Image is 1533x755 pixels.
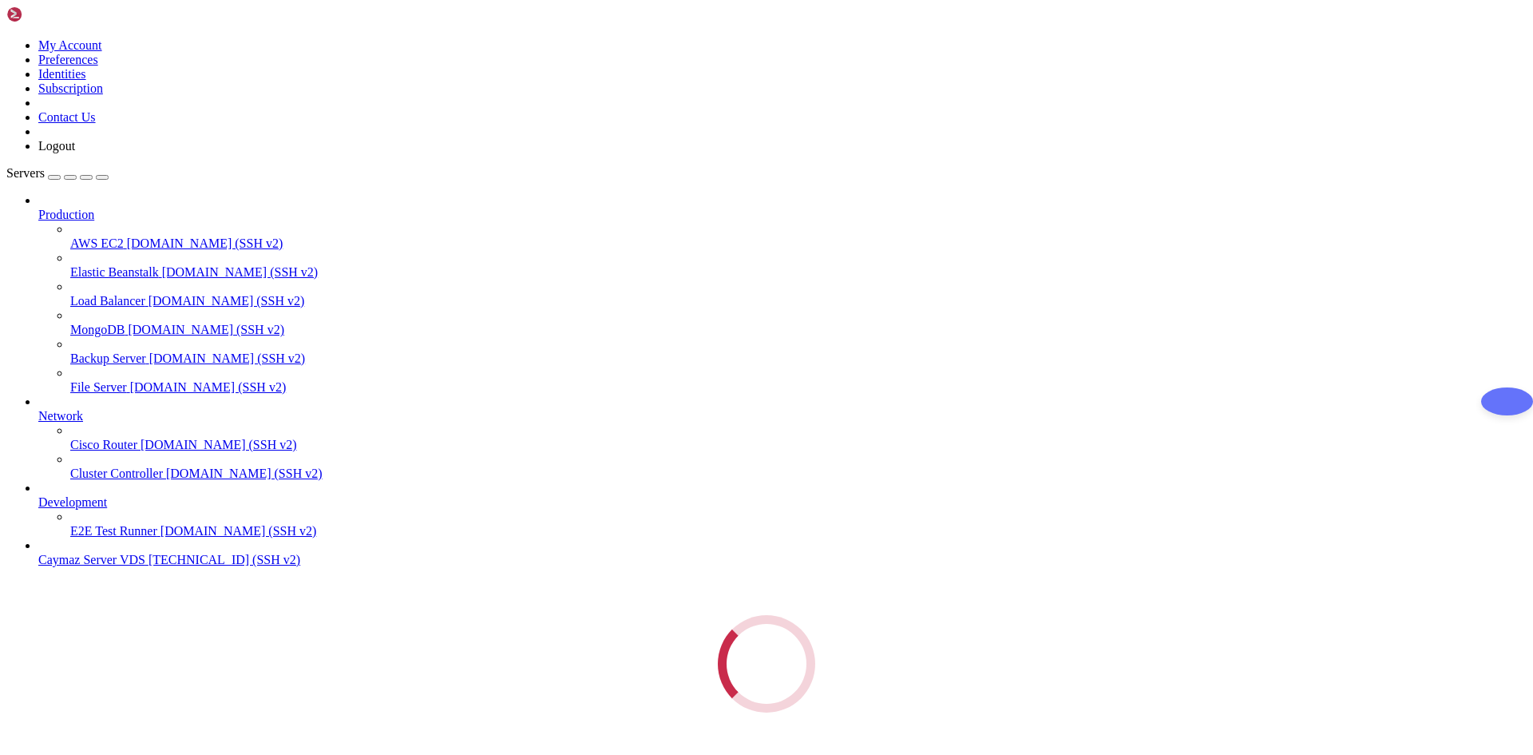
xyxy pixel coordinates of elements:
[38,409,83,423] span: Network
[38,553,145,566] span: Caymaz Server VDS
[38,208,94,221] span: Production
[70,524,1527,538] a: E2E Test Runner [DOMAIN_NAME] (SSH v2)
[6,166,45,180] span: Servers
[38,538,1527,567] li: Caymaz Server VDS [TECHNICAL_ID] (SSH v2)
[38,409,1527,423] a: Network
[70,323,1527,337] a: MongoDB [DOMAIN_NAME] (SSH v2)
[70,510,1527,538] li: E2E Test Runner [DOMAIN_NAME] (SSH v2)
[70,251,1527,280] li: Elastic Beanstalk [DOMAIN_NAME] (SSH v2)
[70,423,1527,452] li: Cisco Router [DOMAIN_NAME] (SSH v2)
[228,74,235,88] div: (33, 5)
[70,265,159,279] span: Elastic Beanstalk
[70,380,127,394] span: File Server
[70,438,1527,452] a: Cisco Router [DOMAIN_NAME] (SSH v2)
[38,553,1527,567] a: Caymaz Server VDS [TECHNICAL_ID] (SSH v2)
[6,166,109,180] a: Servers
[162,265,319,279] span: [DOMAIN_NAME] (SSH v2)
[38,53,98,66] a: Preferences
[38,110,96,124] a: Contact Us
[38,395,1527,481] li: Network
[70,352,146,365] span: Backup Server
[70,280,1527,308] li: Load Balancer [DOMAIN_NAME] (SSH v2)
[6,74,1325,88] x-row: root@[TECHNICAL_ID]'s password:
[6,20,1325,34] x-row: root@[TECHNICAL_ID]'s password:
[38,67,86,81] a: Identities
[70,524,157,538] span: E2E Test Runner
[149,352,306,365] span: [DOMAIN_NAME] (SSH v2)
[70,352,1527,366] a: Backup Server [DOMAIN_NAME] (SSH v2)
[70,294,1527,308] a: Load Balancer [DOMAIN_NAME] (SSH v2)
[149,553,300,566] span: [TECHNICAL_ID] (SSH v2)
[70,294,145,308] span: Load Balancer
[130,380,287,394] span: [DOMAIN_NAME] (SSH v2)
[70,380,1527,395] a: File Server [DOMAIN_NAME] (SSH v2)
[128,323,284,336] span: [DOMAIN_NAME] (SSH v2)
[70,308,1527,337] li: MongoDB [DOMAIN_NAME] (SSH v2)
[141,438,297,451] span: [DOMAIN_NAME] (SSH v2)
[70,222,1527,251] li: AWS EC2 [DOMAIN_NAME] (SSH v2)
[38,81,103,95] a: Subscription
[38,38,102,52] a: My Account
[38,139,75,153] a: Logout
[70,323,125,336] span: MongoDB
[38,193,1527,395] li: Production
[70,467,1527,481] a: Cluster Controller [DOMAIN_NAME] (SSH v2)
[38,495,107,509] span: Development
[70,236,124,250] span: AWS EC2
[70,366,1527,395] li: File Server [DOMAIN_NAME] (SSH v2)
[166,467,323,480] span: [DOMAIN_NAME] (SSH v2)
[70,438,137,451] span: Cisco Router
[70,452,1527,481] li: Cluster Controller [DOMAIN_NAME] (SSH v2)
[70,337,1527,366] li: Backup Server [DOMAIN_NAME] (SSH v2)
[70,236,1527,251] a: AWS EC2 [DOMAIN_NAME] (SSH v2)
[38,481,1527,538] li: Development
[149,294,305,308] span: [DOMAIN_NAME] (SSH v2)
[70,467,163,480] span: Cluster Controller
[704,602,828,725] div: Loading...
[6,47,1325,61] x-row: root@[TECHNICAL_ID]'s password:
[70,265,1527,280] a: Elastic Beanstalk [DOMAIN_NAME] (SSH v2)
[38,495,1527,510] a: Development
[38,208,1527,222] a: Production
[160,524,317,538] span: [DOMAIN_NAME] (SSH v2)
[6,61,1325,74] x-row: Access denied
[6,6,1325,20] x-row: Access denied
[127,236,283,250] span: [DOMAIN_NAME] (SSH v2)
[6,6,98,22] img: Shellngn
[6,34,1325,47] x-row: Access denied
